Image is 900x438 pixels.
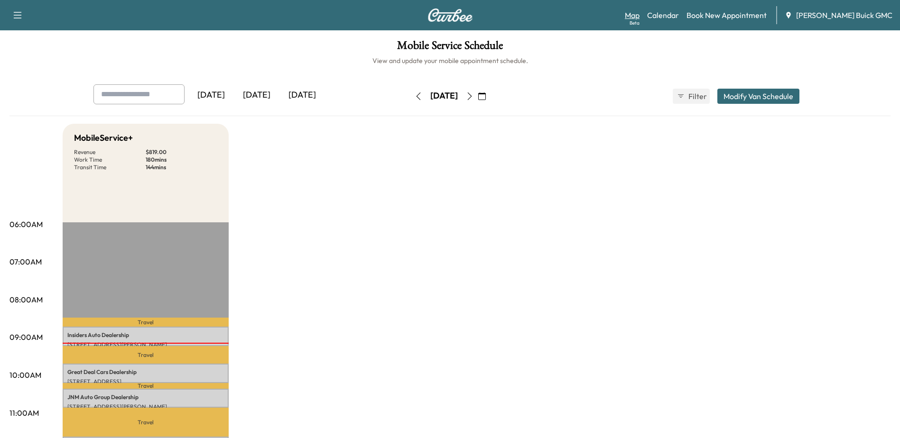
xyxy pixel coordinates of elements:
[67,368,224,376] p: Great Deal Cars Dealership
[74,131,133,145] h5: MobileService+
[9,294,43,305] p: 08:00AM
[74,156,146,164] p: Work Time
[687,9,767,21] a: Book New Appointment
[625,9,640,21] a: MapBeta
[717,89,799,104] button: Modify Van Schedule
[63,408,229,437] p: Travel
[74,164,146,171] p: Transit Time
[9,256,42,267] p: 07:00AM
[630,19,640,27] div: Beta
[188,84,234,106] div: [DATE]
[146,148,217,156] p: $ 819.00
[430,90,458,102] div: [DATE]
[9,219,43,230] p: 06:00AM
[63,383,229,389] p: Travel
[9,56,891,65] h6: View and update your mobile appointment schedule.
[146,164,217,171] p: 144 mins
[279,84,325,106] div: [DATE]
[67,403,224,411] p: [STREET_ADDRESS][PERSON_NAME]
[67,331,224,339] p: Insiders Auto Dealership
[63,346,229,364] p: Travel
[688,91,705,102] span: Filter
[234,84,279,106] div: [DATE]
[74,148,146,156] p: Revenue
[796,9,892,21] span: [PERSON_NAME] Buick GMC
[67,393,224,401] p: JNM Auto Group Dealership
[9,407,39,419] p: 11:00AM
[63,318,229,327] p: Travel
[146,156,217,164] p: 180 mins
[673,89,710,104] button: Filter
[9,331,43,343] p: 09:00AM
[9,40,891,56] h1: Mobile Service Schedule
[67,378,224,385] p: [STREET_ADDRESS]
[647,9,679,21] a: Calendar
[427,9,473,22] img: Curbee Logo
[67,341,224,348] p: [STREET_ADDRESS][PERSON_NAME]
[9,369,41,381] p: 10:00AM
